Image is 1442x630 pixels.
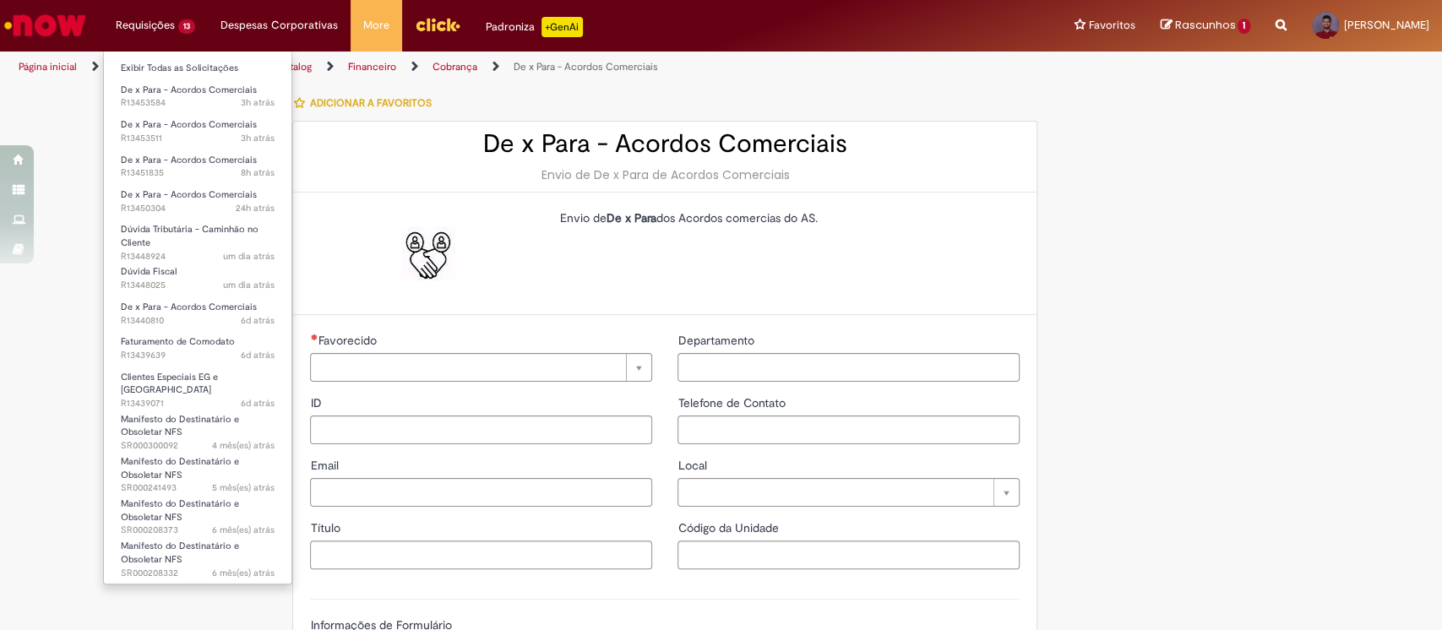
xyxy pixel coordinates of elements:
[103,51,292,584] ul: Requisições
[212,524,275,536] time: 13/03/2025 16:00:03
[121,118,257,131] span: De x Para - Acordos Comerciais
[241,96,275,109] time: 27/08/2025 16:30:41
[1238,19,1250,34] span: 1
[310,395,324,410] span: ID
[121,349,275,362] span: R13439639
[363,17,389,34] span: More
[241,397,275,410] span: 6d atrás
[677,415,1020,444] input: Telefone de Contato
[121,279,275,292] span: R13448025
[121,540,239,566] span: Manifesto do Destinatário e Obsoletar NFS
[104,368,291,405] a: Aberto R13439071 : Clientes Especiais EG e AS
[121,524,275,537] span: SR000208373
[104,116,291,147] a: Aberto R13453511 : De x Para - Acordos Comerciais
[212,481,275,494] time: 01/04/2025 14:00:02
[121,439,275,453] span: SR000300092
[104,453,291,489] a: Aberto SR000241493 : Manifesto do Destinatário e Obsoletar NFS
[241,132,275,144] time: 27/08/2025 16:19:35
[318,333,379,348] span: Necessários - Favorecido
[677,540,1020,569] input: Código da Unidade
[310,353,652,382] a: Limpar campo Favorecido
[121,84,257,96] span: De x Para - Acordos Comerciais
[310,130,1020,158] h2: De x Para - Acordos Comerciais
[292,85,440,121] button: Adicionar a Favoritos
[121,202,275,215] span: R13450304
[212,439,275,452] span: 4 mês(es) atrás
[104,410,291,447] a: Aberto SR000300092 : Manifesto do Destinatário e Obsoletar NFS
[13,52,949,83] ul: Trilhas de página
[1160,18,1250,34] a: Rascunhos
[121,166,275,180] span: R13451835
[121,397,275,410] span: R13439071
[310,478,652,507] input: Email
[1174,17,1235,33] span: Rascunhos
[104,220,291,257] a: Aberto R13448924 : Dúvida Tributária - Caminhão no Cliente
[241,314,275,327] time: 22/08/2025 16:26:30
[121,314,275,328] span: R13440810
[121,223,258,249] span: Dúvida Tributária - Caminhão no Cliente
[104,151,291,182] a: Aberto R13451835 : De x Para - Acordos Comerciais
[104,59,291,78] a: Exibir Todas as Solicitações
[415,12,460,37] img: click_logo_yellow_360x200.png
[348,60,396,73] a: Financeiro
[212,481,275,494] span: 5 mês(es) atrás
[677,478,1020,507] a: Limpar campo Local
[236,202,275,215] span: 24h atrás
[121,455,239,481] span: Manifesto do Destinatário e Obsoletar NFS
[104,81,291,112] a: Aberto R13453584 : De x Para - Acordos Comerciais
[223,279,275,291] time: 26/08/2025 11:58:50
[241,96,275,109] span: 3h atrás
[212,439,275,452] time: 05/05/2025 10:59:22
[212,524,275,536] span: 6 mês(es) atrás
[104,298,291,329] a: Aberto R13440810 : De x Para - Acordos Comerciais
[677,395,788,410] span: Telefone de Contato
[116,17,175,34] span: Requisições
[241,349,275,361] span: 6d atrás
[104,333,291,364] a: Aberto R13439639 : Faturamento de Comodato
[104,263,291,294] a: Aberto R13448025 : Dúvida Fiscal
[514,60,658,73] a: De x Para - Acordos Comerciais
[121,301,257,313] span: De x Para - Acordos Comerciais
[104,495,291,531] a: Aberto SR000208373 : Manifesto do Destinatário e Obsoletar NFS
[310,458,341,473] span: Email
[121,96,275,110] span: R13453584
[220,17,338,34] span: Despesas Corporativas
[121,265,177,278] span: Dúvida Fiscal
[121,371,218,397] span: Clientes Especiais EG e [GEOGRAPHIC_DATA]
[486,17,583,37] div: Padroniza
[309,96,431,110] span: Adicionar a Favoritos
[2,8,89,42] img: ServiceNow
[121,567,275,580] span: SR000208332
[121,481,275,495] span: SR000241493
[223,250,275,263] span: um dia atrás
[677,520,781,535] span: Código da Unidade
[241,397,275,410] time: 22/08/2025 10:35:37
[121,335,235,348] span: Faturamento de Comodato
[541,17,583,37] p: +GenAi
[121,497,239,524] span: Manifesto do Destinatário e Obsoletar NFS
[241,166,275,179] time: 27/08/2025 11:19:36
[212,567,275,579] span: 6 mês(es) atrás
[241,166,275,179] span: 8h atrás
[121,250,275,263] span: R13448924
[121,132,275,145] span: R13453511
[104,537,291,573] a: Aberto SR000208332 : Manifesto do Destinatário e Obsoletar NFS
[241,349,275,361] time: 22/08/2025 12:04:13
[310,166,1020,183] div: Envio de De x Para de Acordos Comerciais
[606,210,656,225] strong: De x Para
[212,567,275,579] time: 13/03/2025 16:00:01
[1344,18,1429,32] span: [PERSON_NAME]
[121,154,257,166] span: De x Para - Acordos Comerciais
[19,60,77,73] a: Página inicial
[1088,17,1135,34] span: Favoritos
[677,353,1020,382] input: Departamento
[310,334,318,340] span: Necessários
[401,226,455,280] img: De x Para - Acordos Comerciais
[241,132,275,144] span: 3h atrás
[677,458,710,473] span: Local
[310,415,652,444] input: ID
[121,413,239,439] span: Manifesto do Destinatário e Obsoletar NFS
[223,250,275,263] time: 26/08/2025 15:05:43
[241,314,275,327] span: 6d atrás
[121,188,257,201] span: De x Para - Acordos Comerciais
